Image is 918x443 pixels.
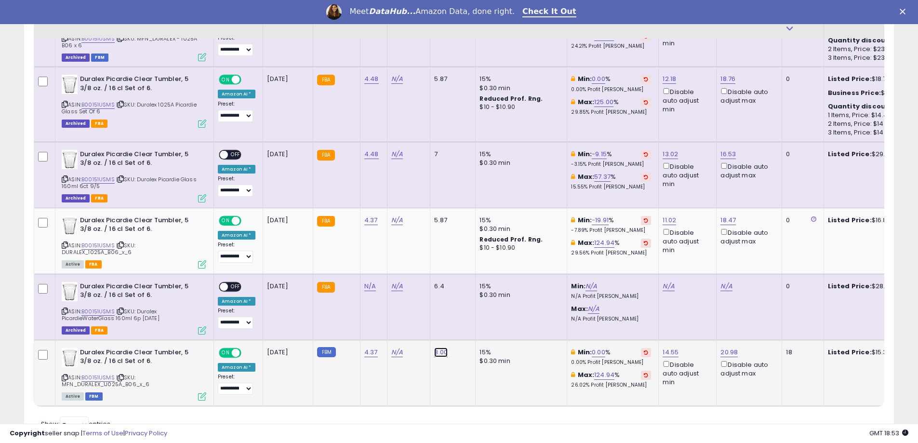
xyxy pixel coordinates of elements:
[663,74,676,84] a: 12.18
[317,150,335,161] small: FBA
[578,348,592,357] b: Min:
[571,184,651,190] p: 15.55% Profit [PERSON_NAME]
[571,32,651,50] div: %
[434,216,468,225] div: 5.87
[828,282,908,291] div: $28.34
[218,90,255,98] div: Amazon AI *
[592,74,605,84] a: 0.00
[391,282,403,291] a: N/A
[592,149,607,159] a: -9.15
[479,94,543,103] b: Reduced Prof. Rng.
[578,97,595,107] b: Max:
[479,235,543,243] b: Reduced Prof. Rng.
[81,35,115,43] a: B00151USMS
[369,7,415,16] i: DataHub...
[720,74,735,84] a: 18.76
[91,54,108,62] span: FBM
[364,282,376,291] a: N/A
[317,347,336,357] small: FBM
[578,238,595,247] b: Max:
[571,109,651,116] p: 29.85% Profit [PERSON_NAME]
[228,282,243,291] span: OFF
[220,76,232,84] span: ON
[317,216,335,227] small: FBA
[62,374,149,388] span: | SKU: MFN_DURALEX_1J025A_B06_x_6
[218,175,255,197] div: Preset:
[62,216,78,235] img: 417bMOhnN0L._SL40_.jpg
[571,161,651,168] p: -3.15% Profit [PERSON_NAME]
[720,359,774,378] div: Disable auto adjust max
[434,348,448,357] a: 8.00
[578,215,592,225] b: Min:
[571,98,651,116] div: %
[828,88,881,97] b: Business Price:
[240,76,255,84] span: OFF
[571,382,651,389] p: 26.02% Profit [PERSON_NAME]
[62,54,90,62] span: Listings that have been deleted from Seller Central
[571,227,651,234] p: -7.89% Profit [PERSON_NAME]
[364,215,378,225] a: 4.37
[828,102,908,111] div: :
[434,75,468,83] div: 5.87
[578,370,595,379] b: Max:
[900,9,909,14] div: Close
[317,75,335,85] small: FBA
[479,291,559,299] div: $0.30 min
[663,348,679,357] a: 14.55
[571,359,651,366] p: 0.00% Profit [PERSON_NAME]
[588,304,599,314] a: N/A
[720,282,732,291] a: N/A
[571,304,588,313] b: Max:
[62,326,90,335] span: Listings that have been deleted from Seller Central
[578,74,592,83] b: Min:
[578,31,595,40] b: Max:
[85,392,103,401] span: FBM
[62,392,84,401] span: All listings currently available for purchase on Amazon
[828,150,908,159] div: $29.54
[267,282,306,291] div: [DATE]
[578,172,595,181] b: Max:
[828,216,908,225] div: $16.88
[62,75,78,94] img: 417bMOhnN0L._SL40_.jpg
[62,9,206,60] div: ASIN:
[663,359,709,387] div: Disable auto adjust min
[62,35,197,49] span: | SKU: MFN_DURALEX - 1025A B06 x 6
[41,419,110,429] span: Show: entries
[828,348,872,357] b: Listed Price:
[326,4,342,20] img: Profile image for Georgie
[592,348,605,357] a: 0.00
[81,101,115,109] a: B00151USMS
[571,216,651,234] div: %
[391,215,403,225] a: N/A
[828,36,908,45] div: :
[391,4,426,24] div: Additional Cost
[828,54,908,62] div: 3 Items, Price: $23.57
[663,149,678,159] a: 13.02
[828,149,872,159] b: Listed Price:
[585,282,597,291] a: N/A
[828,215,872,225] b: Listed Price:
[80,282,197,302] b: Duralex Picardie Clear Tumbler, 5 3/8 oz. / 16 cl Set of 6.
[828,120,908,128] div: 2 Items, Price: $14.43
[391,74,403,84] a: N/A
[828,75,908,83] div: $18.76
[479,357,559,365] div: $0.30 min
[828,348,908,357] div: $15.35
[571,43,651,50] p: 24.21% Profit [PERSON_NAME]
[479,75,559,83] div: 15%
[720,86,774,105] div: Disable auto adjust max
[786,4,819,24] div: Fulfillable Quantity
[91,120,107,128] span: FBA
[828,102,897,111] b: Quantity discounts
[479,84,559,93] div: $0.30 min
[267,216,306,225] div: [DATE]
[62,194,90,202] span: Listings that have been deleted from Seller Central
[578,149,592,159] b: Min:
[364,348,378,357] a: 4.37
[81,242,115,250] a: B00151USMS
[786,282,816,291] div: 0
[522,7,576,17] a: Check It Out
[62,242,135,256] span: | SKU: DURALEX_1025A_B06_x_6
[571,150,651,168] div: %
[81,308,115,316] a: B00151USMS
